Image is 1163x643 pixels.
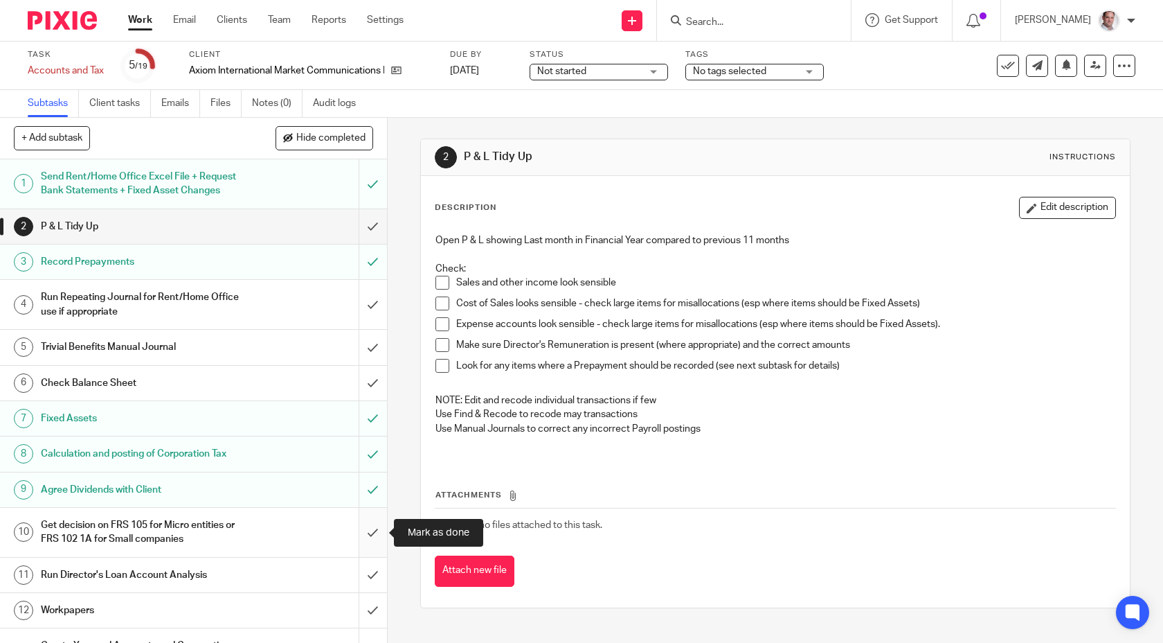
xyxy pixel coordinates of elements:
div: 2 [14,217,33,236]
h1: Workpapers [41,600,244,621]
h1: Send Rent/Home Office Excel File + Request Bank Statements + Fixed Asset Changes [41,166,244,202]
label: Status [530,49,668,60]
h1: Calculation and posting of Corporation Tax [41,443,244,464]
img: Munro%20Partners-3202.jpg [1098,10,1120,32]
div: 11 [14,565,33,585]
button: + Add subtask [14,126,90,150]
small: /19 [135,62,147,70]
h1: Check Balance Sheet [41,373,244,394]
p: Use Find & Recode to recode may transactions [435,407,1116,421]
h1: Agree Dividends with Client [41,479,244,500]
h1: Get decision on FRS 105 for Micro entities or FRS 102 1A for Small companies [41,515,244,550]
div: 3 [14,252,33,272]
a: Client tasks [89,90,151,117]
h1: P & L Tidy Up [464,150,804,164]
input: Search [685,17,809,29]
p: Open P & L showing Last month in Financial Year compared to previous 11 months [435,234,1116,247]
div: 5 [14,337,33,357]
a: Work [128,13,152,27]
a: Notes (0) [252,90,303,117]
button: Edit description [1019,197,1116,219]
img: Pixie [28,11,97,30]
label: Task [28,49,104,60]
h1: P & L Tidy Up [41,216,244,237]
p: Cost of Sales looks sensible - check large items for misallocations (esp where items should be Fi... [456,297,1116,310]
div: 10 [14,522,33,542]
div: 7 [14,409,33,428]
div: Instructions [1049,152,1116,163]
a: Reports [312,13,346,27]
h1: Fixed Assets [41,408,244,429]
button: Attach new file [435,556,514,587]
div: 2 [435,146,457,168]
label: Due by [450,49,512,60]
span: Hide completed [296,133,366,144]
a: Files [210,90,242,117]
h1: Record Prepayments [41,252,244,272]
div: Accounts and Tax [28,64,104,78]
h1: Run Repeating Journal for Rent/Home Office use if appropriate [41,287,244,322]
div: 1 [14,174,33,193]
div: 5 [129,58,147,73]
p: Axiom International Market Communications Limited [189,64,384,78]
span: Not started [537,67,586,76]
p: Expense accounts look sensible - check large items for misallocations (esp where items should be ... [456,317,1116,331]
p: Make sure Director's Remuneration is present (where appropriate) and the correct amounts [456,338,1116,352]
p: Use Manual Journals to correct any incorrect Payroll postings [435,422,1116,436]
h1: Trivial Benefits Manual Journal [41,337,244,358]
span: There are no files attached to this task. [435,520,602,530]
a: Clients [217,13,247,27]
a: Subtasks [28,90,79,117]
button: Hide completed [276,126,373,150]
p: Description [435,202,496,213]
h1: Run Director's Loan Account Analysis [41,565,244,585]
div: 8 [14,444,33,464]
a: Audit logs [313,90,366,117]
span: [DATE] [450,66,479,76]
p: Look for any items where a Prepayment should be recorded (see next subtask for details) [456,359,1116,373]
span: Attachments [435,491,502,499]
span: No tags selected [693,67,766,76]
div: 9 [14,480,33,500]
a: Email [173,13,196,27]
p: [PERSON_NAME] [1015,13,1091,27]
p: Sales and other income look sensible [456,276,1116,290]
p: NOTE: Edit and recode individual transactions if few [435,394,1116,407]
div: 6 [14,373,33,393]
label: Client [189,49,433,60]
label: Tags [685,49,824,60]
div: 4 [14,295,33,315]
p: Check: [435,262,1116,276]
span: Get Support [885,15,938,25]
div: 12 [14,601,33,620]
a: Emails [161,90,200,117]
a: Team [268,13,291,27]
a: Settings [367,13,404,27]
